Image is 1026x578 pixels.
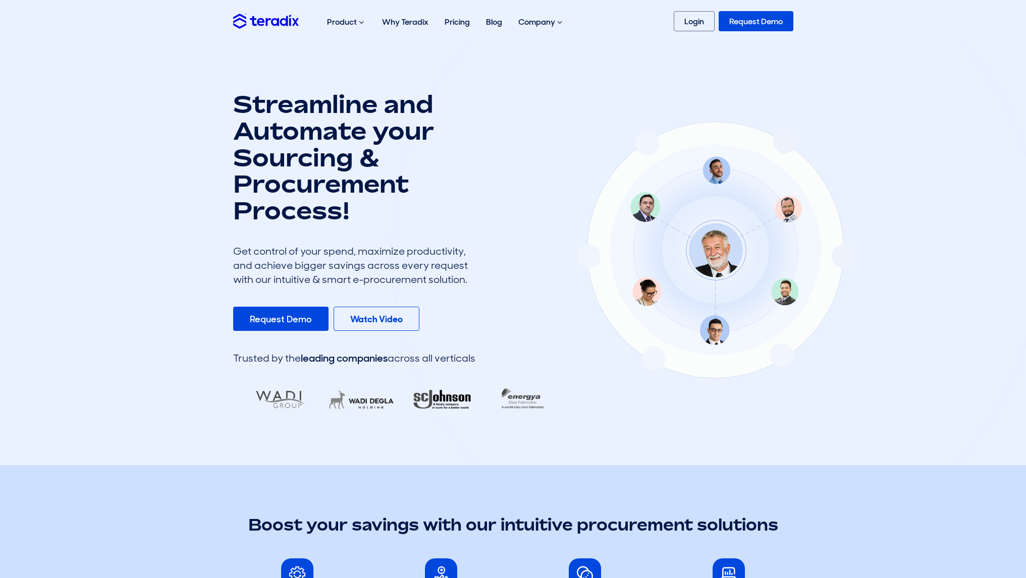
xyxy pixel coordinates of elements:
[233,307,329,331] a: Request Demo
[233,513,793,536] h2: Boost your savings with our intuitive procurement solutions
[437,6,478,38] a: Pricing
[350,313,403,325] b: Watch Video
[400,383,481,416] img: RA
[319,6,374,38] div: Product
[233,244,475,286] div: Get control of your spend, maximize productivity, and achieve bigger savings across every request...
[374,6,437,38] a: Why Teradix
[510,6,572,38] div: Company
[233,91,475,224] h1: Streamline and Automate your Sourcing & Procurement Process!
[334,307,419,331] a: Watch Video
[319,383,401,416] img: LifeMakers
[719,11,793,31] a: Request Demo
[233,14,299,28] img: Teradix logo
[674,11,715,31] a: Login
[959,511,1012,564] iframe: Chatbot
[301,352,388,365] span: leading companies
[233,351,475,365] div: Trusted by the across all verticals
[478,6,510,38] a: Blog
